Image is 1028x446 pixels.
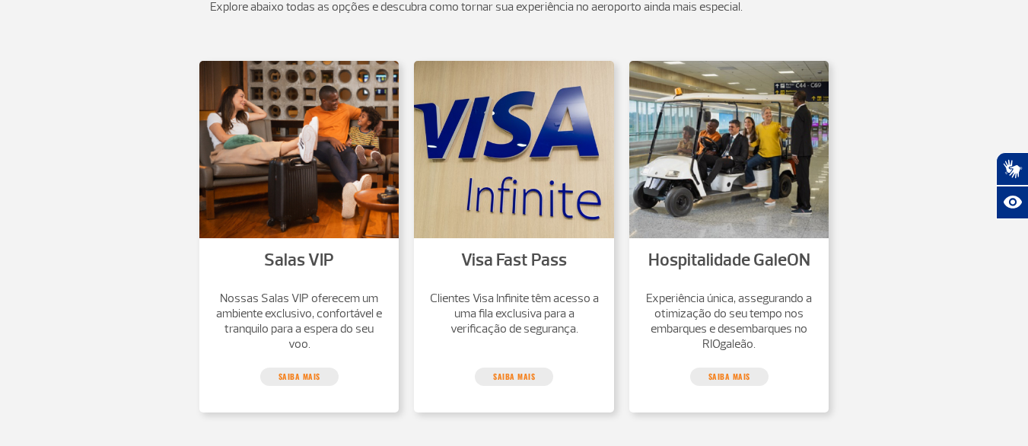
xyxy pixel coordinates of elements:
div: Plugin de acessibilidade da Hand Talk. [996,152,1028,219]
a: Visa Fast Pass [461,249,567,271]
button: Abrir recursos assistivos. [996,186,1028,219]
a: Hospitalidade GaleON [648,249,810,271]
button: Abrir tradutor de língua de sinais. [996,152,1028,186]
a: saiba mais [260,368,339,386]
a: saiba mais [475,368,553,386]
a: Salas VIP [264,249,334,271]
a: Nossas Salas VIP oferecem um ambiente exclusivo, confortável e tranquilo para a espera do seu voo. [215,291,384,352]
a: saiba mais [690,368,769,386]
a: Clientes Visa Infinite têm acesso a uma fila exclusiva para a verificação de segurança. [429,291,599,336]
a: Experiência única, assegurando a otimização do seu tempo nos embarques e desembarques no RIOgaleão. [644,291,814,352]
